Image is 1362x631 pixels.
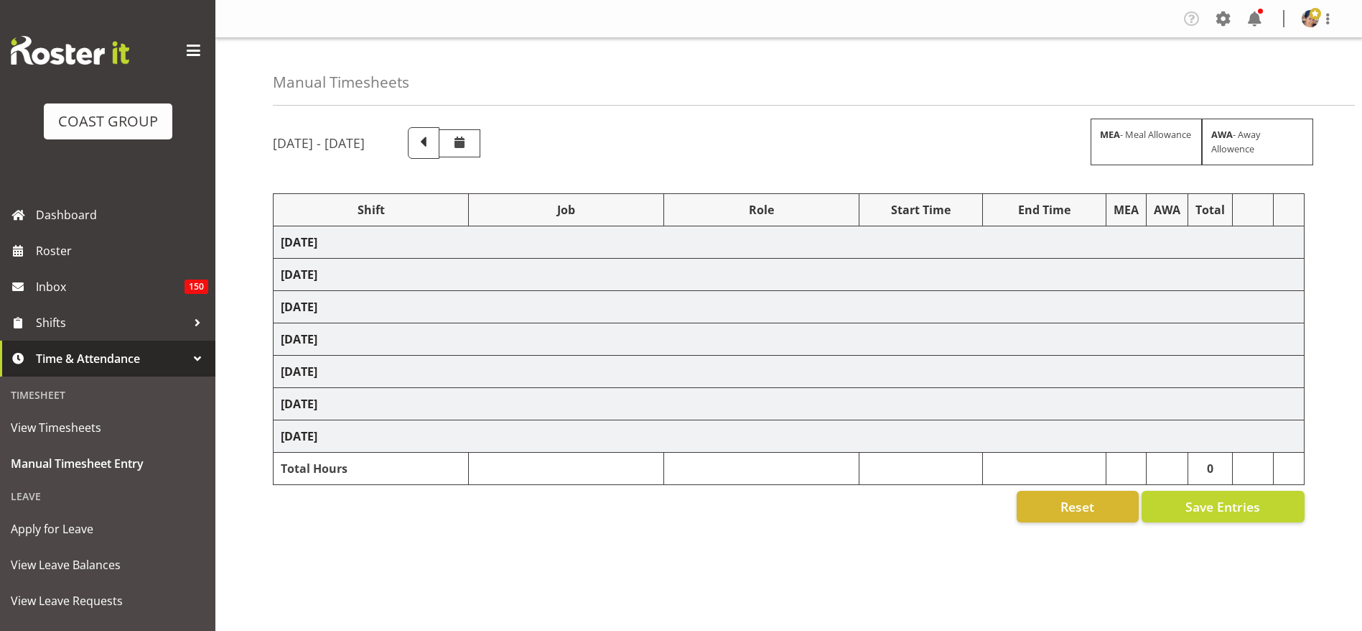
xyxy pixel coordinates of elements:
[274,259,1305,291] td: [DATE]
[1091,119,1202,165] div: - Meal Allowance
[990,201,1099,218] div: End Time
[274,291,1305,323] td: [DATE]
[11,417,205,438] span: View Timesheets
[11,518,205,540] span: Apply for Leave
[1142,491,1305,522] button: Save Entries
[4,583,212,619] a: View Leave Requests
[1060,497,1094,516] span: Reset
[4,547,212,583] a: View Leave Balances
[36,276,185,298] span: Inbox
[274,226,1305,259] td: [DATE]
[36,204,208,226] span: Dashboard
[476,201,656,218] div: Job
[4,511,212,547] a: Apply for Leave
[4,446,212,482] a: Manual Timesheet Entry
[281,201,461,218] div: Shift
[1188,453,1232,485] td: 0
[4,380,212,410] div: Timesheet
[274,356,1305,388] td: [DATE]
[36,348,187,369] span: Time & Attendance
[58,111,158,132] div: COAST GROUP
[1211,128,1233,141] strong: AWA
[273,74,409,91] h4: Manual Timesheets
[4,482,212,511] div: Leave
[36,240,208,262] span: Roster
[185,280,208,294] span: 150
[274,388,1305,420] td: [DATE]
[11,36,129,65] img: Rosterit website logo
[1114,201,1139,218] div: MEA
[11,554,205,576] span: View Leave Balances
[11,453,205,474] span: Manual Timesheet Entry
[1302,10,1319,27] img: nicola-ransome074dfacac28780df25dcaf637c6ea5be.png
[274,453,469,485] td: Total Hours
[1202,119,1313,165] div: - Away Allowence
[1100,128,1120,141] strong: MEA
[274,323,1305,356] td: [DATE]
[4,410,212,446] a: View Timesheets
[867,201,975,218] div: Start Time
[274,420,1305,453] td: [DATE]
[11,590,205,612] span: View Leave Requests
[36,312,187,333] span: Shifts
[1185,497,1260,516] span: Save Entries
[1195,201,1225,218] div: Total
[1154,201,1180,218] div: AWA
[1017,491,1139,522] button: Reset
[671,201,852,218] div: Role
[273,135,365,151] h5: [DATE] - [DATE]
